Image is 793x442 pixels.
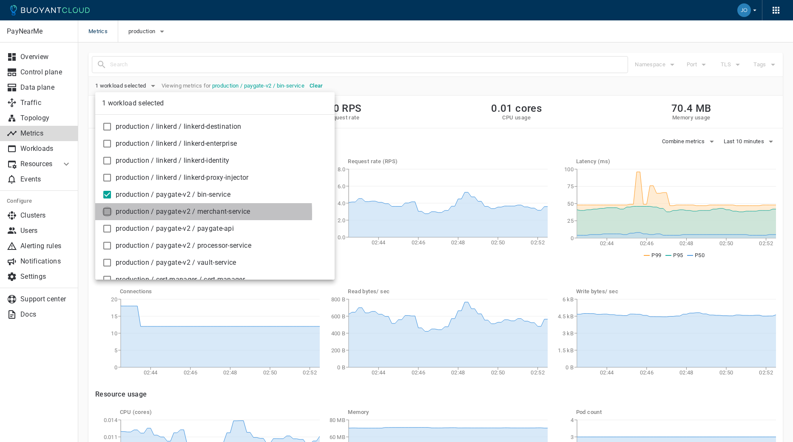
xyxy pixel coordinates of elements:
p: 1 workload selected [95,96,335,114]
span: production / paygate-v2 / merchant-service [116,207,328,216]
span: production / linkerd / linkerd-proxy-injector [116,173,328,182]
span: production / paygate-v2 / bin-service [116,190,328,199]
span: production / linkerd / linkerd-enterprise [116,139,328,148]
span: production / cert-manager / cert-manager [116,275,328,284]
span: production / linkerd / linkerd-identity [116,156,328,165]
span: production / paygate-v2 / vault-service [116,258,328,267]
span: production / paygate-v2 / processor-service [116,241,328,250]
span: production / linkerd / linkerd-destination [116,122,328,131]
span: production / paygate-v2 / paygate-api [116,224,328,233]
